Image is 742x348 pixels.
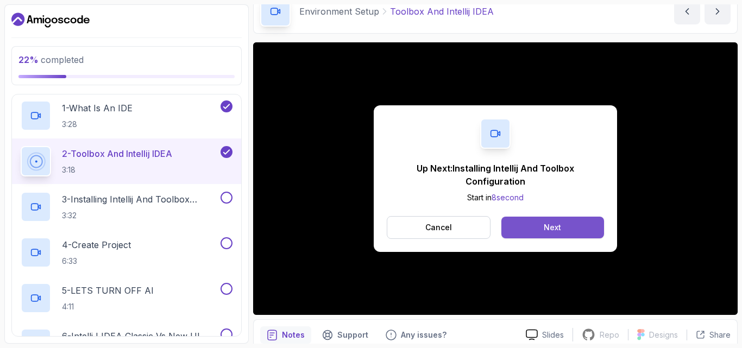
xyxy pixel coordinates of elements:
[21,192,232,222] button: 3-Installing Intellij And Toolbox Configuration3:32
[62,193,218,206] p: 3 - Installing Intellij And Toolbox Configuration
[21,100,232,131] button: 1-What Is An IDE3:28
[316,326,375,344] button: Support button
[21,237,232,268] button: 4-Create Project6:33
[62,119,133,130] p: 3:28
[517,329,573,340] a: Slides
[253,42,738,315] iframe: 2 - Toolbox and Intellij
[390,5,494,18] p: Toolbox And Intellij IDEA
[387,162,604,188] p: Up Next: Installing Intellij And Toolbox Configuration
[62,238,131,251] p: 4 - Create Project
[62,301,154,312] p: 4:11
[387,192,604,203] p: Start in
[62,164,172,175] p: 3:18
[542,330,564,340] p: Slides
[21,146,232,176] button: 2-Toolbox And Intellij IDEA3:18
[492,193,524,202] span: 8 second
[62,330,218,343] p: 6 - IntelliJ IDEA Classic Vs New UI (User Interface)
[62,102,133,115] p: 1 - What Is An IDE
[62,284,154,297] p: 5 - LETS TURN OFF AI
[260,326,311,344] button: notes button
[11,11,90,29] a: Dashboard
[62,210,218,221] p: 3:32
[62,147,172,160] p: 2 - Toolbox And Intellij IDEA
[709,330,731,340] p: Share
[18,54,39,65] span: 22 %
[600,330,619,340] p: Repo
[501,217,604,238] button: Next
[21,283,232,313] button: 5-LETS TURN OFF AI4:11
[401,330,447,340] p: Any issues?
[62,256,131,267] p: 6:33
[649,330,678,340] p: Designs
[687,330,731,340] button: Share
[299,5,379,18] p: Environment Setup
[337,330,368,340] p: Support
[379,326,453,344] button: Feedback button
[544,222,561,233] div: Next
[18,54,84,65] span: completed
[387,216,491,239] button: Cancel
[425,222,452,233] p: Cancel
[282,330,305,340] p: Notes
